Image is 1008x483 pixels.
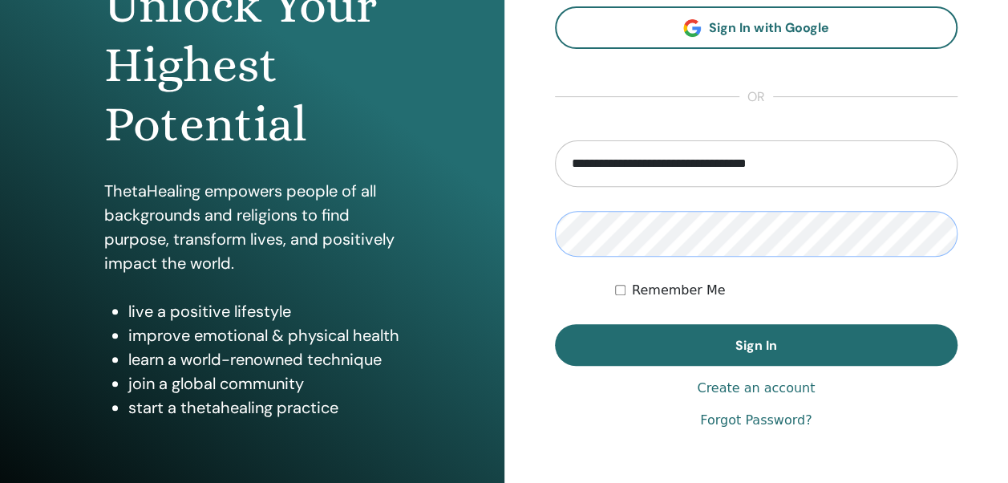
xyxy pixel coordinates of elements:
[555,324,958,366] button: Sign In
[709,19,828,36] span: Sign In with Google
[128,347,400,371] li: learn a world-renowned technique
[632,281,726,300] label: Remember Me
[739,87,773,107] span: or
[700,411,812,430] a: Forgot Password?
[128,371,400,396] li: join a global community
[735,337,777,354] span: Sign In
[615,281,957,300] div: Keep me authenticated indefinitely or until I manually logout
[697,379,815,398] a: Create an account
[128,323,400,347] li: improve emotional & physical health
[104,179,400,275] p: ThetaHealing empowers people of all backgrounds and religions to find purpose, transform lives, a...
[128,299,400,323] li: live a positive lifestyle
[128,396,400,420] li: start a thetahealing practice
[555,6,958,49] a: Sign In with Google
